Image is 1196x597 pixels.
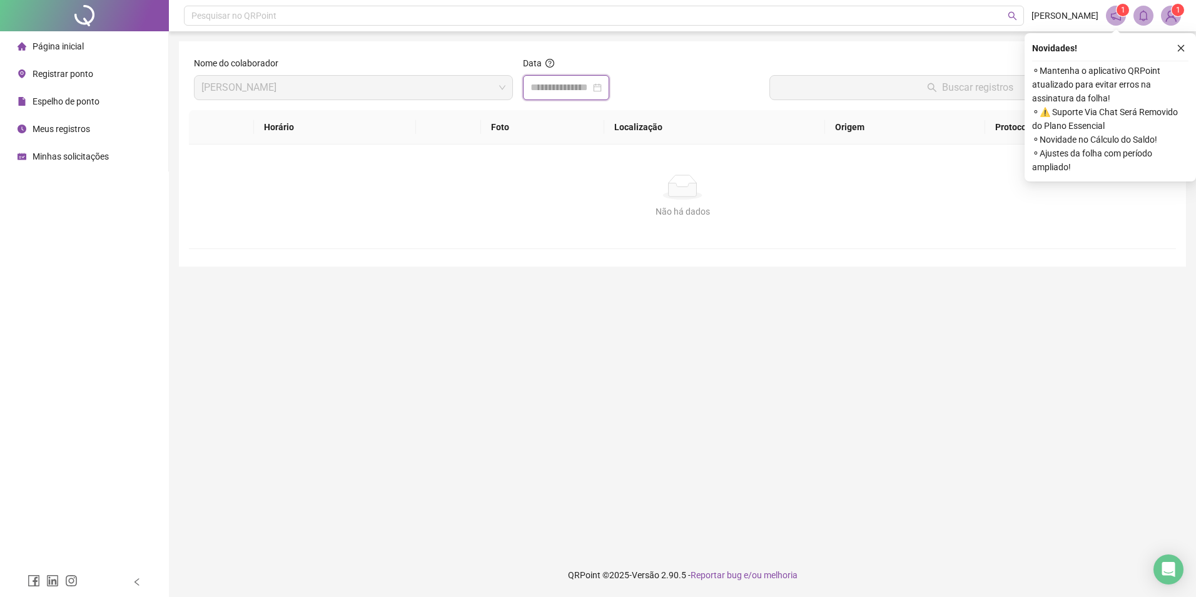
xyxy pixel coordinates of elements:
span: search [1008,11,1017,21]
span: ⚬ Ajustes da folha com período ampliado! [1032,146,1188,174]
span: Minhas solicitações [33,151,109,161]
span: schedule [18,152,26,161]
span: Registrar ponto [33,69,93,79]
button: Buscar registros [769,75,1171,100]
span: facebook [28,574,40,587]
span: Data [523,58,542,68]
img: 90190 [1162,6,1180,25]
span: home [18,42,26,51]
th: Horário [254,110,416,145]
span: bell [1138,10,1149,21]
span: ⚬ ⚠️ Suporte Via Chat Será Removido do Plano Essencial [1032,105,1188,133]
span: clock-circle [18,125,26,133]
span: ⚬ Novidade no Cálculo do Saldo! [1032,133,1188,146]
span: Versão [632,570,659,580]
sup: Atualize o seu contato no menu Meus Dados [1172,4,1184,16]
th: Protocolo [985,110,1176,145]
span: left [133,578,141,586]
span: Reportar bug e/ou melhoria [691,570,798,580]
div: Open Intercom Messenger [1153,554,1183,584]
div: Não há dados [204,205,1161,218]
span: Novidades ! [1032,41,1077,55]
th: Foto [481,110,605,145]
span: ⚬ Mantenha o aplicativo QRPoint atualizado para evitar erros na assinatura da folha! [1032,64,1188,105]
label: Nome do colaborador [194,56,286,70]
sup: 1 [1117,4,1129,16]
span: 1 [1176,6,1180,14]
span: environment [18,69,26,78]
span: instagram [65,574,78,587]
span: 1 [1121,6,1125,14]
span: Meus registros [33,124,90,134]
span: question-circle [545,59,554,68]
span: [PERSON_NAME] [1031,9,1098,23]
th: Origem [825,110,985,145]
span: file [18,97,26,106]
span: linkedin [46,574,59,587]
span: Página inicial [33,41,84,51]
footer: QRPoint © 2025 - 2.90.5 - [169,553,1196,597]
span: Espelho de ponto [33,96,99,106]
span: notification [1110,10,1122,21]
th: Localização [604,110,825,145]
span: close [1177,44,1185,53]
span: RYAN MATHEUS DE MAGALHÃES SANTOS [201,76,505,99]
